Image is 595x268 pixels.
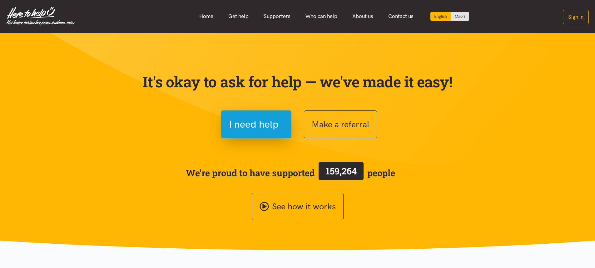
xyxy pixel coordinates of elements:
[6,7,75,26] img: Home
[256,10,298,23] a: Supporters
[221,10,256,23] a: Get help
[451,12,469,21] a: Switch to Te Reo Māori
[315,161,367,185] a: 159,264
[430,12,451,21] div: Current language
[563,10,589,24] button: Sign in
[381,10,421,23] a: Contact us
[345,10,381,23] a: About us
[430,12,469,21] div: Language toggle
[229,116,279,132] span: I need help
[141,73,454,91] p: It's okay to ask for help — we've made it easy!
[192,10,221,23] a: Home
[186,161,395,185] span: We’re proud to have supported people
[304,110,377,138] button: Make a referral
[326,165,357,177] span: 159,264
[252,193,344,221] a: See how it works
[298,10,345,23] a: Who can help
[221,110,291,138] button: I need help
